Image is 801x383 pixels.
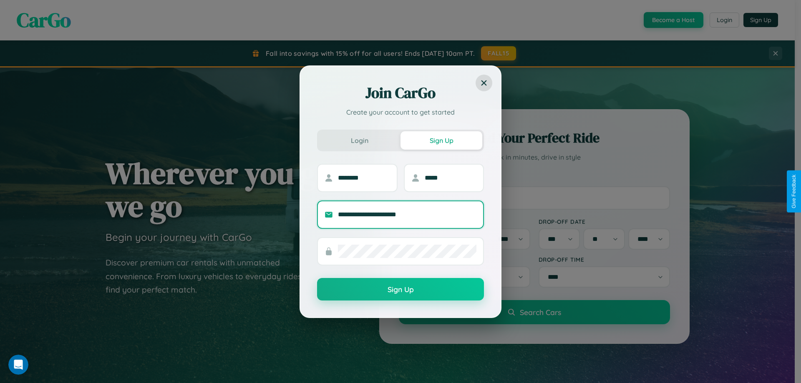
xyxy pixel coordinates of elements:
button: Sign Up [317,278,484,300]
iframe: Intercom live chat [8,355,28,375]
button: Login [319,131,400,150]
div: Give Feedback [791,175,797,208]
h2: Join CarGo [317,83,484,103]
button: Sign Up [400,131,482,150]
p: Create your account to get started [317,107,484,117]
